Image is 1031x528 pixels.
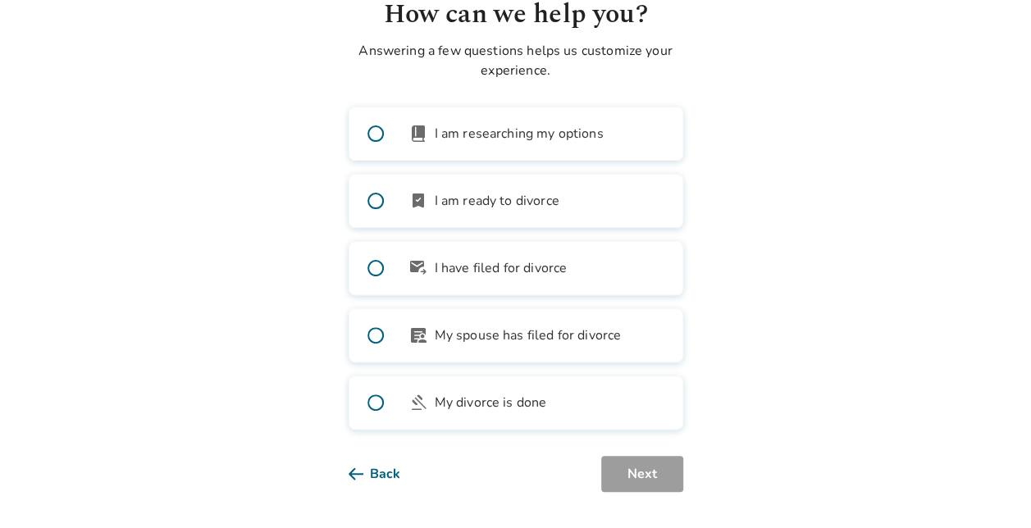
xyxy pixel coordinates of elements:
span: I am researching my options [435,124,604,143]
span: bookmark_check [408,191,428,211]
p: Answering a few questions helps us customize your experience. [349,41,683,80]
button: Back [349,456,427,492]
span: article_person [408,325,428,345]
span: I have filed for divorce [435,258,568,278]
button: Next [601,456,683,492]
span: My divorce is done [435,393,547,412]
span: book_2 [408,124,428,143]
span: My spouse has filed for divorce [435,325,622,345]
span: gavel [408,393,428,412]
iframe: Chat Widget [949,449,1031,528]
span: I am ready to divorce [435,191,559,211]
span: outgoing_mail [408,258,428,278]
